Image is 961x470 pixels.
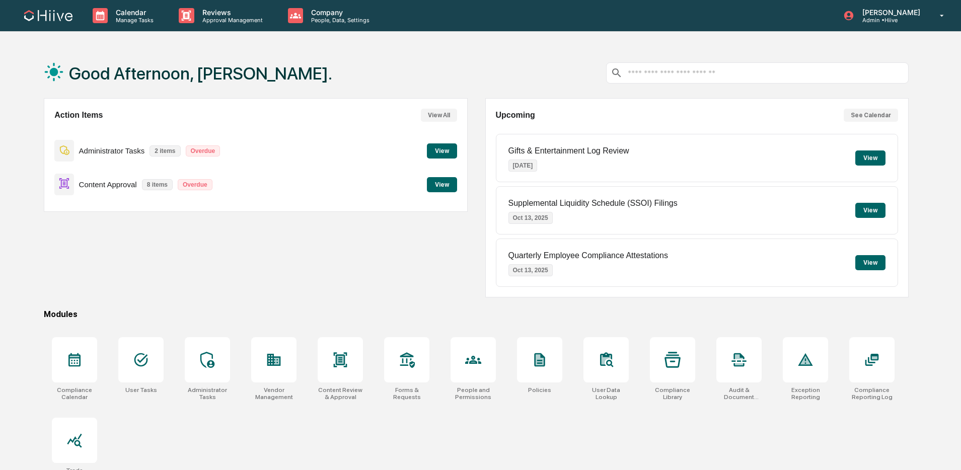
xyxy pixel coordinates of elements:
p: Overdue [178,179,212,190]
img: logo [24,10,72,21]
div: People and Permissions [451,386,496,401]
p: Approval Management [194,17,268,24]
div: Policies [528,386,551,394]
button: View [427,143,457,159]
p: Admin • Hiive [854,17,925,24]
div: Forms & Requests [384,386,429,401]
div: Compliance Reporting Log [849,386,895,401]
p: [DATE] [508,160,538,172]
p: Content Approval [79,180,137,189]
div: Vendor Management [251,386,297,401]
p: Oct 13, 2025 [508,212,553,224]
a: View [427,145,457,155]
div: User Data Lookup [583,386,629,401]
p: Company [303,8,375,17]
p: Supplemental Liquidity Schedule (SSOI) Filings [508,199,678,208]
div: Administrator Tasks [185,386,230,401]
p: 2 items [150,145,180,156]
div: Modules [44,309,909,319]
div: Audit & Document Logs [716,386,762,401]
h2: Action Items [54,111,103,120]
h1: Good Afternoon, [PERSON_NAME]. [69,63,332,84]
button: View All [421,109,457,122]
a: View [427,179,457,189]
div: Exception Reporting [783,386,828,401]
p: Calendar [108,8,159,17]
p: 8 items [142,179,173,190]
p: Oct 13, 2025 [508,264,553,276]
p: Reviews [194,8,268,17]
div: Compliance Library [650,386,695,401]
p: [PERSON_NAME] [854,8,925,17]
p: Manage Tasks [108,17,159,24]
p: Quarterly Employee Compliance Attestations [508,251,668,260]
p: Administrator Tasks [79,146,145,155]
p: People, Data, Settings [303,17,375,24]
button: See Calendar [844,109,898,122]
button: View [427,177,457,192]
p: Gifts & Entertainment Log Review [508,146,629,155]
div: Compliance Calendar [52,386,97,401]
div: Content Review & Approval [318,386,363,401]
button: View [855,150,885,166]
p: Overdue [186,145,220,156]
button: View [855,255,885,270]
button: View [855,203,885,218]
div: User Tasks [125,386,157,394]
h2: Upcoming [496,111,535,120]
